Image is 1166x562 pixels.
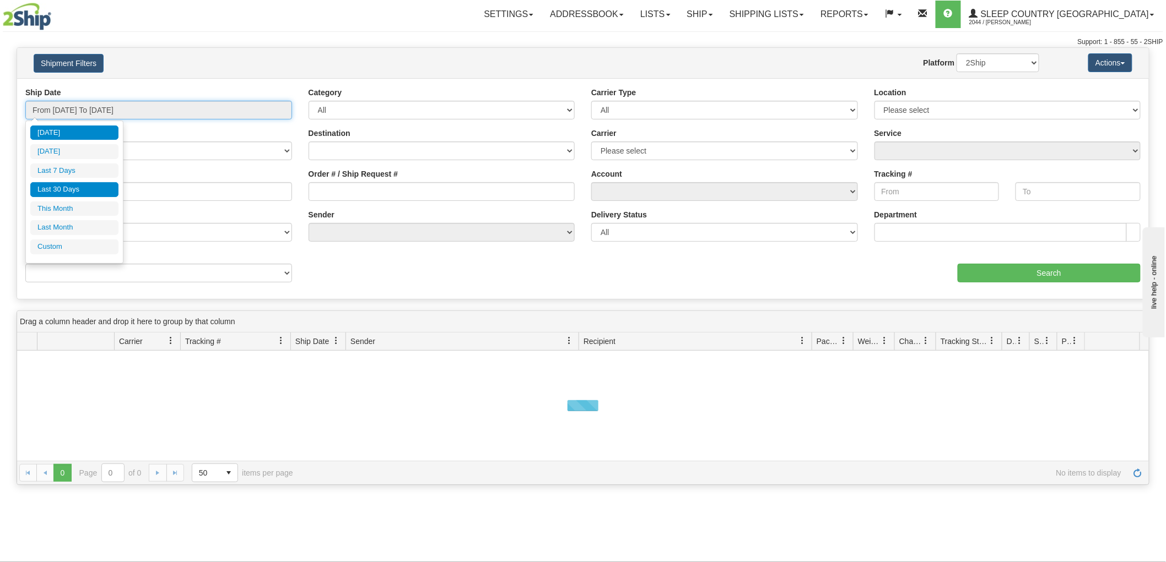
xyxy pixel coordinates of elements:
[30,182,118,197] li: Last 30 Days
[1088,53,1132,72] button: Actions
[969,17,1052,28] span: 2044 / [PERSON_NAME]
[272,331,290,350] a: Tracking # filter column settings
[8,9,102,18] div: live help - online
[876,331,894,350] a: Weight filter column settings
[192,463,238,482] span: Page sizes drop down
[875,182,1000,201] input: From
[79,463,142,482] span: Page of 0
[350,336,375,347] span: Sender
[309,87,342,98] label: Category
[560,331,579,350] a: Sender filter column settings
[327,331,346,350] a: Ship Date filter column settings
[17,311,1149,332] div: grid grouping header
[476,1,542,28] a: Settings
[983,331,1002,350] a: Tracking Status filter column settings
[309,168,398,179] label: Order # / Ship Request #
[924,57,955,68] label: Platform
[161,331,180,350] a: Carrier filter column settings
[30,201,118,216] li: This Month
[721,1,812,28] a: Shipping lists
[1038,331,1057,350] a: Shipment Issues filter column settings
[1016,182,1141,201] input: To
[34,54,104,73] button: Shipment Filters
[185,336,221,347] span: Tracking #
[119,336,143,347] span: Carrier
[309,468,1121,477] span: No items to display
[309,128,350,139] label: Destination
[858,336,881,347] span: Weight
[3,37,1163,47] div: Support: 1 - 855 - 55 - 2SHIP
[30,220,118,235] li: Last Month
[1007,336,1016,347] span: Delivery Status
[961,1,1163,28] a: Sleep Country [GEOGRAPHIC_DATA] 2044 / [PERSON_NAME]
[1062,336,1071,347] span: Pickup Status
[632,1,678,28] a: Lists
[25,87,61,98] label: Ship Date
[1011,331,1029,350] a: Delivery Status filter column settings
[1141,225,1165,337] iframe: chat widget
[1034,336,1044,347] span: Shipment Issues
[30,239,118,254] li: Custom
[978,9,1149,19] span: Sleep Country [GEOGRAPHIC_DATA]
[542,1,632,28] a: Addressbook
[834,331,853,350] a: Packages filter column settings
[917,331,936,350] a: Charge filter column settings
[30,163,118,178] li: Last 7 Days
[875,209,917,220] label: Department
[30,144,118,159] li: [DATE]
[53,464,71,482] span: Page 0
[875,87,906,98] label: Location
[220,464,237,482] span: select
[793,331,812,350] a: Recipient filter column settings
[1066,331,1084,350] a: Pickup Status filter column settings
[899,336,922,347] span: Charge
[192,463,293,482] span: items per page
[679,1,721,28] a: Ship
[591,168,622,179] label: Account
[817,336,840,347] span: Packages
[295,336,329,347] span: Ship Date
[1129,464,1147,482] a: Refresh
[941,336,989,347] span: Tracking Status
[3,3,51,30] img: logo2044.jpg
[591,209,647,220] label: Delivery Status
[958,264,1141,282] input: Search
[812,1,877,28] a: Reports
[591,128,617,139] label: Carrier
[591,87,636,98] label: Carrier Type
[584,336,616,347] span: Recipient
[309,209,334,220] label: Sender
[875,168,913,179] label: Tracking #
[875,128,902,139] label: Service
[199,467,213,478] span: 50
[30,126,118,140] li: [DATE]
